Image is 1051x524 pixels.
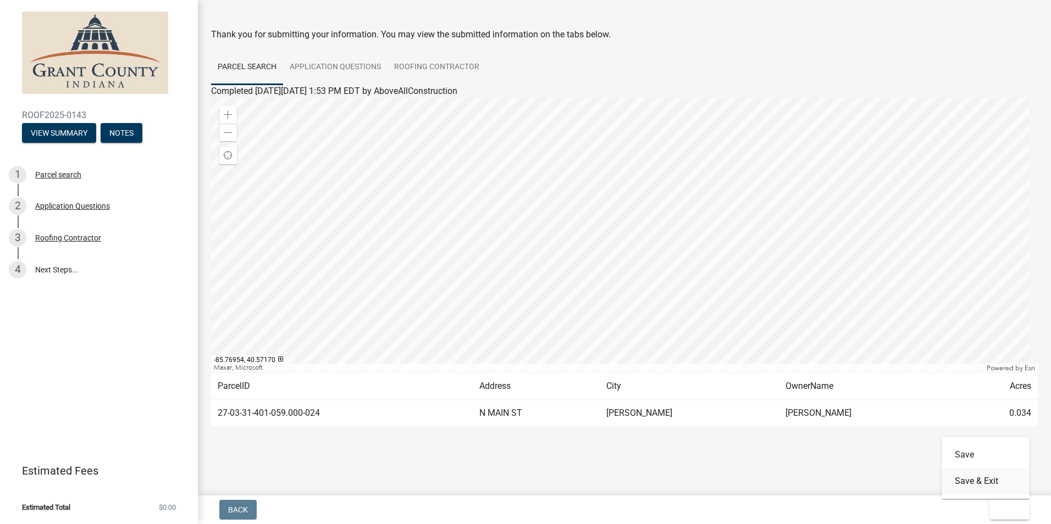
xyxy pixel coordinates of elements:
[211,86,457,96] span: Completed [DATE][DATE] 1:53 PM EDT by AboveAllConstruction
[388,50,486,85] a: Roofing Contractor
[9,166,26,183] div: 1
[211,50,283,85] a: Parcel search
[779,400,958,427] td: [PERSON_NAME]
[35,202,110,210] div: Application Questions
[779,373,958,400] td: OwnerName
[473,400,600,427] td: N MAIN ST
[228,505,248,514] span: Back
[984,364,1038,372] div: Powered by
[9,261,26,278] div: 4
[473,373,600,400] td: Address
[9,229,26,247] div: 3
[219,500,257,520] button: Back
[22,129,96,138] wm-modal-confirm: Summary
[9,197,26,215] div: 2
[211,364,984,372] div: Maxar, Microsoft
[22,504,70,511] span: Estimated Total
[958,400,1038,427] td: 0.034
[219,124,237,141] div: Zoom out
[211,373,473,400] td: ParcelID
[35,234,101,242] div: Roofing Contractor
[219,147,237,164] div: Find my location
[600,400,779,427] td: [PERSON_NAME]
[942,468,1030,494] button: Save & Exit
[211,28,1038,41] div: Thank you for submitting your information. You may view the submitted information on the tabs below.
[283,50,388,85] a: Application Questions
[22,110,176,120] span: ROOF2025-0143
[35,171,81,179] div: Parcel search
[159,504,176,511] span: $0.00
[942,437,1030,499] div: Exit
[600,373,779,400] td: City
[942,442,1030,468] button: Save
[958,373,1038,400] td: Acres
[211,400,473,427] td: 27-03-31-401-059.000-024
[989,500,1030,520] button: Exit
[1025,364,1035,372] a: Esri
[22,123,96,143] button: View Summary
[101,123,142,143] button: Notes
[219,106,237,124] div: Zoom in
[998,505,1014,514] span: Exit
[101,129,142,138] wm-modal-confirm: Notes
[9,460,180,482] a: Estimated Fees
[22,12,168,94] img: Grant County, Indiana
